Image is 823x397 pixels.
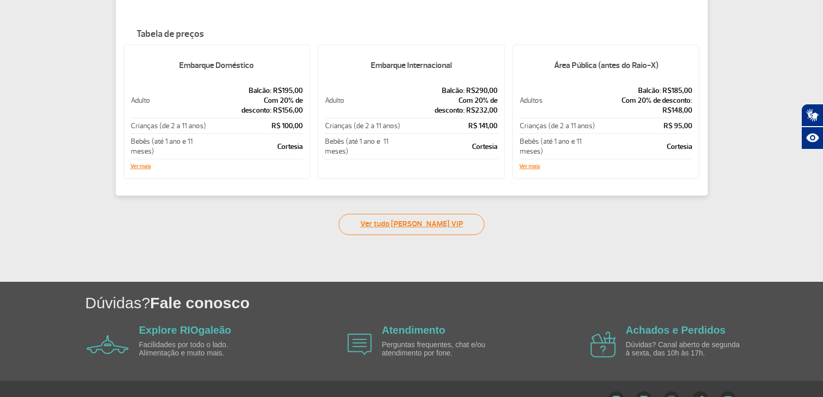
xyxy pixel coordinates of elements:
p: Cortesia [208,142,303,152]
h5: Embarque Internacional [325,52,498,79]
a: Ver tudo [PERSON_NAME] VIP [339,214,484,235]
h5: Embarque Doméstico [130,52,304,79]
p: Bebês (até 1 ano e 11 meses) [520,136,597,156]
p: Com 20% de desconto: R$232,00 [402,95,497,115]
img: airplane icon [347,334,372,355]
a: Atendimento [382,324,445,336]
p: Balcão: R$195,00 [208,86,303,95]
button: Abrir recursos assistivos. [801,127,823,149]
p: Crianças (de 2 a 11 anos) [131,121,207,131]
a: Achados e Perdidos [626,324,725,336]
button: Ver mais [130,163,151,170]
span: Fale conosco [150,294,250,311]
p: Crianças (de 2 a 11 anos) [520,121,597,131]
p: Adulto [131,95,207,105]
p: Cortesia [598,142,692,152]
p: Dúvidas? Canal aberto de segunda à sexta, das 10h às 17h. [626,341,745,357]
p: Adulto [325,95,401,105]
p: Balcão: R$290,00 [402,86,497,95]
div: Plugin de acessibilidade da Hand Talk. [801,104,823,149]
p: Com 20% de desconto: R$148,00 [598,95,692,115]
p: Adultos [520,95,597,105]
img: airplane icon [590,332,616,358]
p: Bebês (até 1 ano e 11 meses) [131,136,207,156]
h4: Tabela de preços [124,29,700,39]
p: Balcão: R$185,00 [598,86,692,95]
p: Cortesia [402,142,497,152]
button: Abrir tradutor de língua de sinais. [801,104,823,127]
p: R$ 141,00 [402,121,497,131]
button: Ver mais [519,163,540,170]
p: Crianças (de 2 a 11 anos) [325,121,401,131]
h5: Área Pública (antes do Raio-X) [519,52,693,79]
img: airplane icon [87,335,129,354]
p: R$ 100,00 [208,121,303,131]
p: Com 20% de desconto: R$156,00 [208,95,303,115]
a: Explore RIOgaleão [139,324,232,336]
h1: Dúvidas? [85,292,823,313]
p: R$ 95,00 [598,121,692,131]
p: Bebês (até 1 ano e 11 meses) [325,136,401,156]
p: Facilidades por todo o lado. Alimentação e muito mais. [139,341,259,357]
p: Perguntas frequentes, chat e/ou atendimento por fone. [382,341,501,357]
